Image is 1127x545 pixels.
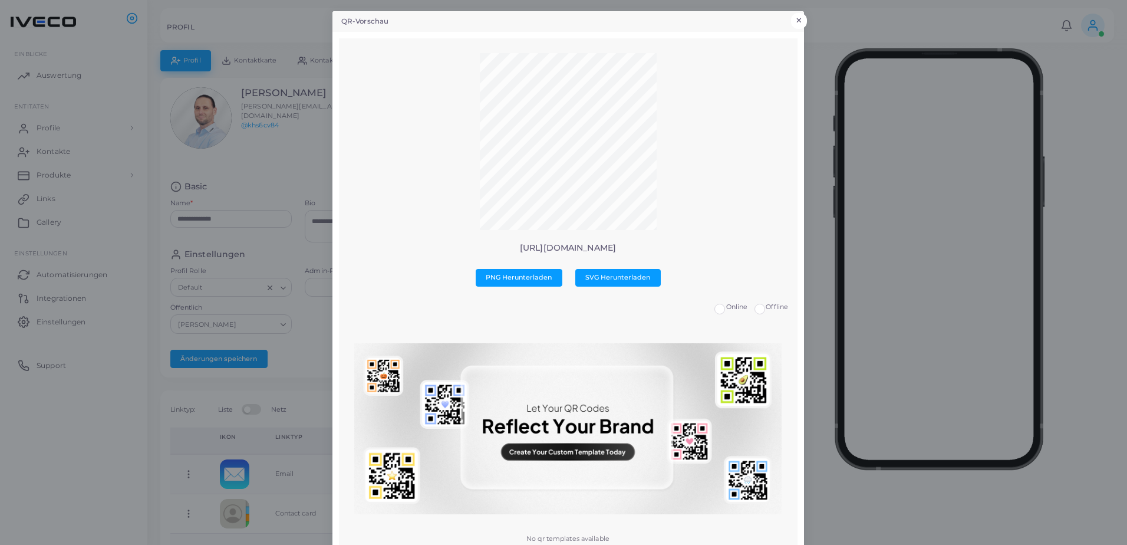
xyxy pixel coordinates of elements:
img: No qr templates [354,343,782,514]
span: Offline [766,303,788,311]
span: PNG Herunterladen [486,273,552,281]
h5: QR-Vorschau [341,17,388,27]
button: Close [791,13,807,28]
button: SVG Herunterladen [575,269,661,287]
p: No qr templates available [526,534,609,544]
button: PNG Herunterladen [476,269,562,287]
span: Online [726,303,748,311]
p: [URL][DOMAIN_NAME] [348,243,788,253]
span: SVG Herunterladen [585,273,650,281]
